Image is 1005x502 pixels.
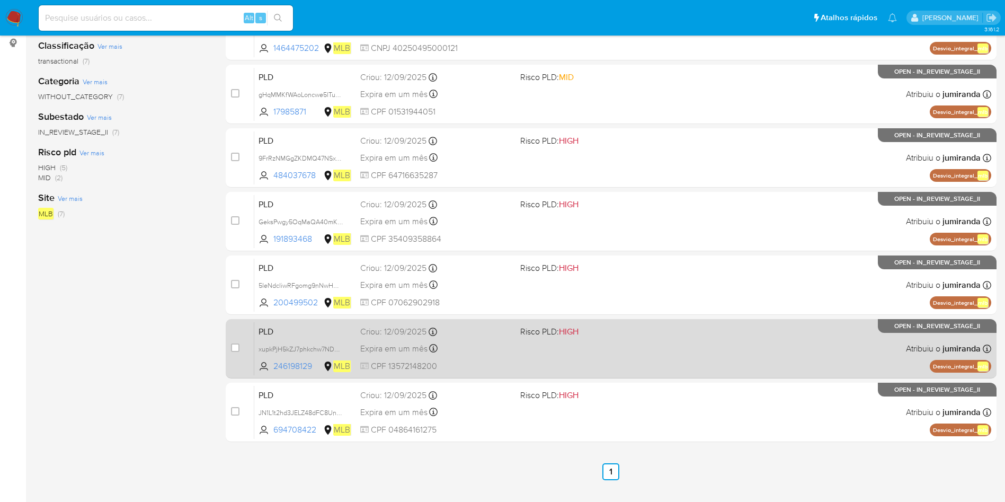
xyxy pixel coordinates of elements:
p: juliane.miranda@mercadolivre.com [922,13,982,23]
span: 3.161.2 [984,25,1000,33]
a: Notificações [888,13,897,22]
span: Atalhos rápidos [821,12,877,23]
span: Alt [245,13,253,23]
input: Pesquise usuários ou casos... [39,11,293,25]
a: Sair [986,12,997,23]
span: s [259,13,262,23]
button: search-icon [267,11,289,25]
